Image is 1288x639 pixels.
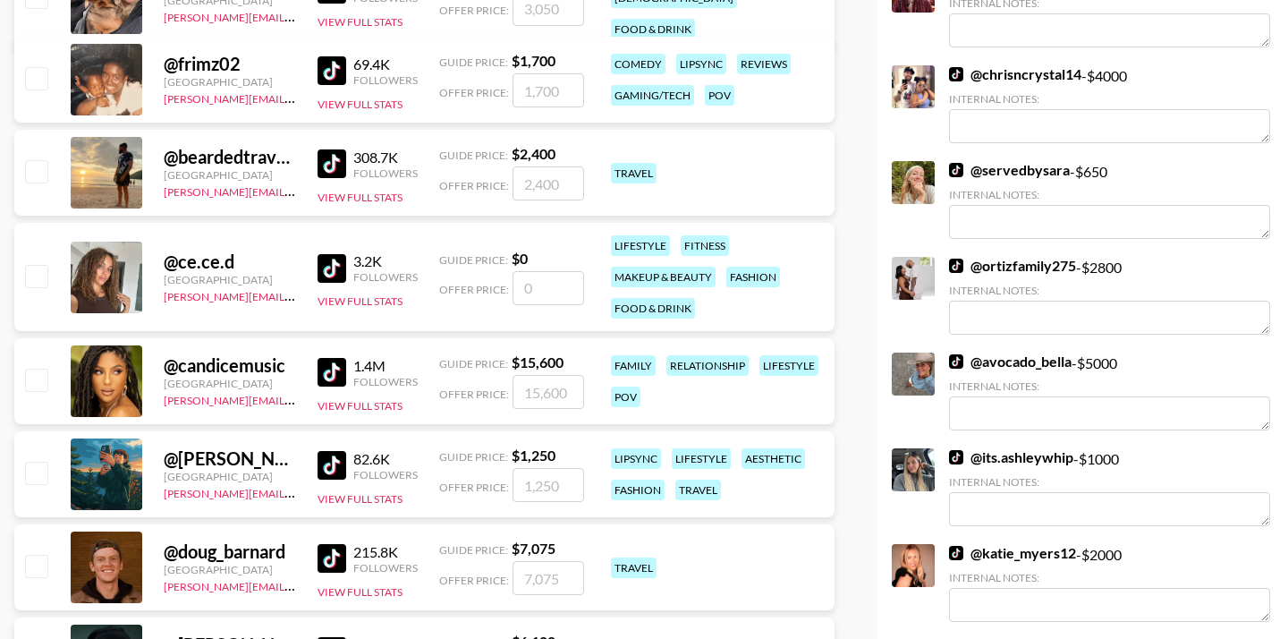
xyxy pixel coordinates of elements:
button: View Full Stats [318,585,402,599]
button: View Full Stats [318,399,402,413]
a: @servedbysara [949,161,1070,179]
div: - $ 5000 [949,353,1270,430]
div: 1.4M [353,357,418,375]
div: @ [PERSON_NAME].adlc [164,447,296,470]
a: @its.ashleywhip [949,448,1073,466]
button: View Full Stats [318,294,402,308]
div: lifestyle [611,235,670,256]
div: Followers [353,166,418,180]
span: Offer Price: [439,481,509,494]
div: fitness [681,235,729,256]
strong: $ 1,700 [512,52,555,69]
div: comedy [611,54,665,74]
span: Offer Price: [439,283,509,296]
a: [PERSON_NAME][EMAIL_ADDRESS][DOMAIN_NAME] [164,286,428,303]
input: 1,250 [513,468,584,502]
input: 7,075 [513,561,584,595]
img: TikTok [949,163,963,177]
div: lipsync [611,448,661,469]
div: lifestyle [759,355,818,376]
a: [PERSON_NAME][EMAIL_ADDRESS][DOMAIN_NAME] [164,483,428,500]
div: travel [611,558,657,578]
div: travel [675,480,721,500]
div: Internal Notes: [949,475,1270,489]
div: fashion [726,267,780,287]
button: View Full Stats [318,492,402,506]
div: [GEOGRAPHIC_DATA] [164,563,296,576]
div: 82.6K [353,450,418,468]
div: Followers [353,468,418,481]
span: Offer Price: [439,4,509,17]
div: Followers [353,73,418,87]
strong: $ 1,250 [512,447,555,464]
div: Followers [353,270,418,284]
strong: $ 0 [512,250,528,267]
button: View Full Stats [318,15,402,29]
div: @ candicemusic [164,354,296,377]
input: 0 [513,271,584,305]
div: Internal Notes: [949,571,1270,584]
img: TikTok [318,358,346,387]
div: - $ 2800 [949,257,1270,335]
button: View Full Stats [318,191,402,204]
div: relationship [666,355,749,376]
span: Guide Price: [439,149,508,162]
div: 215.8K [353,543,418,561]
div: - $ 650 [949,161,1270,239]
img: TikTok [318,149,346,178]
div: pov [705,85,734,106]
div: [GEOGRAPHIC_DATA] [164,377,296,390]
div: - $ 1000 [949,448,1270,526]
div: - $ 2000 [949,544,1270,622]
div: family [611,355,656,376]
strong: $ 15,600 [512,354,563,371]
a: [PERSON_NAME][EMAIL_ADDRESS][DOMAIN_NAME] [164,576,428,593]
span: Guide Price: [439,357,508,371]
img: TikTok [318,254,346,283]
a: [PERSON_NAME][EMAIL_ADDRESS][DOMAIN_NAME] [164,7,428,24]
img: TikTok [318,56,346,85]
div: 69.4K [353,55,418,73]
div: [GEOGRAPHIC_DATA] [164,470,296,483]
div: @ ce.ce.d [164,251,296,273]
a: @chrisncrystal14 [949,65,1081,83]
span: Offer Price: [439,388,509,401]
div: food & drink [611,19,695,39]
div: @ beardedtravels [164,146,296,168]
div: 308.7K [353,149,418,166]
div: Internal Notes: [949,379,1270,393]
div: fashion [611,480,665,500]
div: aesthetic [741,448,805,469]
button: View Full Stats [318,98,402,111]
div: lifestyle [672,448,731,469]
img: TikTok [949,259,963,273]
span: Guide Price: [439,450,508,464]
span: Offer Price: [439,86,509,99]
div: makeup & beauty [611,267,716,287]
a: [PERSON_NAME][EMAIL_ADDRESS][DOMAIN_NAME] [164,390,428,407]
span: Offer Price: [439,574,509,587]
input: 1,700 [513,73,584,107]
div: Internal Notes: [949,284,1270,297]
div: lipsync [676,54,726,74]
input: 2,400 [513,166,584,200]
div: Followers [353,375,418,388]
img: TikTok [949,354,963,369]
div: Followers [353,561,418,575]
div: - $ 4000 [949,65,1270,143]
span: Offer Price: [439,179,509,192]
a: @ortizfamily275 [949,257,1076,275]
img: TikTok [949,67,963,81]
img: TikTok [318,544,346,573]
img: TikTok [949,546,963,560]
div: [GEOGRAPHIC_DATA] [164,168,296,182]
div: gaming/tech [611,85,694,106]
div: @ doug_barnard [164,541,296,563]
span: Guide Price: [439,543,508,557]
img: TikTok [318,451,346,480]
a: @katie_myers12 [949,544,1076,562]
strong: $ 2,400 [512,145,555,162]
div: reviews [737,54,791,74]
a: @avocado_bella [949,353,1072,371]
div: food & drink [611,298,695,319]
